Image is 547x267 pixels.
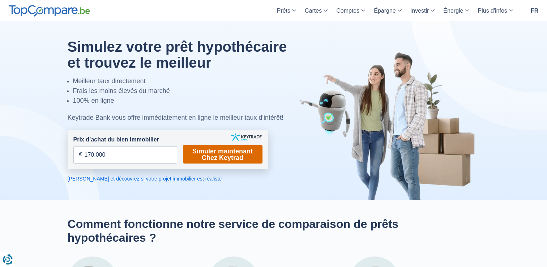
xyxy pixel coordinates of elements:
li: 100% en ligne [73,96,304,106]
a: [PERSON_NAME] et découvrez si votre projet immobilier est réaliste [68,175,268,182]
div: Keytrade Bank vous offre immédiatement en ligne le meilleur taux d'intérêt! [68,113,304,123]
a: Simuler maintenant Chez Keytrad [183,145,262,164]
img: keytrade [231,133,262,141]
li: Frais les moins élevés du marché [73,86,304,96]
h1: Simulez votre prêt hypothécaire et trouvez le meilleur [68,39,304,71]
h2: Comment fonctionne notre service de comparaison de prêts hypothécaires ? [68,217,480,245]
img: TopCompare [9,5,90,17]
li: Meilleur taux directement [73,76,304,86]
label: Prix d’achat du bien immobilier [73,136,159,144]
span: € [79,151,82,159]
img: image-hero [299,51,480,200]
